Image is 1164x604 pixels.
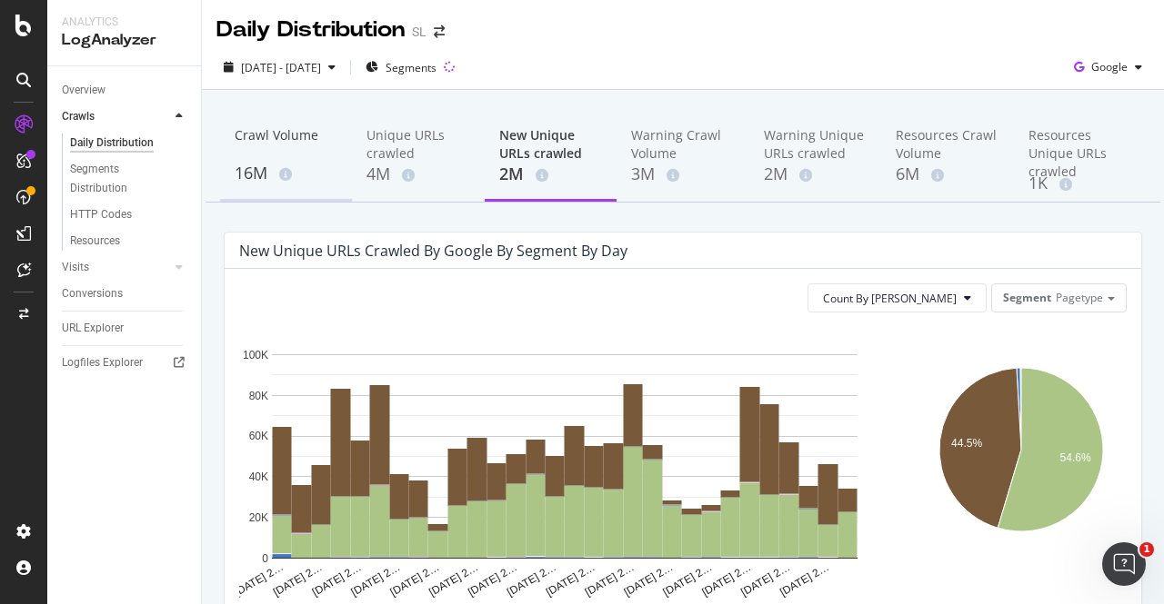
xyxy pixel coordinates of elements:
div: Visits [62,258,89,277]
div: SL [412,23,426,41]
text: 60K [249,431,268,443]
span: 1 [1139,542,1154,557]
div: Warning Crawl Volume [631,126,734,163]
div: 3M [631,163,734,186]
div: 1K [1029,172,1131,195]
div: Analytics [62,15,186,30]
a: Logfiles Explorer [62,353,188,372]
a: Daily Distribution [70,134,188,153]
div: 2M [499,163,602,186]
div: Resources Unique URLs crawled [1029,126,1131,172]
button: Count By [PERSON_NAME] [808,283,987,312]
div: Resources [70,232,120,251]
a: Conversions [62,284,188,303]
svg: A chart. [239,327,890,599]
div: Resources Crawl Volume [896,126,998,163]
div: LogAnalyzer [62,30,186,51]
div: Daily Distribution [216,15,405,45]
span: Segments [386,60,436,75]
div: 2M [764,163,867,186]
text: 54.6% [1060,451,1091,464]
text: 20K [249,511,268,524]
div: Conversions [62,284,123,303]
div: Unique URLs crawled [366,126,469,163]
div: 6M [896,163,998,186]
a: Crawls [62,107,170,126]
div: Crawl Volume [235,126,337,161]
span: [DATE] - [DATE] [241,60,321,75]
div: HTTP Codes [70,205,132,224]
text: 40K [249,470,268,483]
a: Segments Distribution [70,160,188,198]
text: 0 [262,552,268,565]
a: Overview [62,81,188,100]
div: New Unique URLs crawled by google by Segment by Day [239,242,627,260]
div: New Unique URLs crawled [499,126,602,163]
div: Crawls [62,107,95,126]
a: HTTP Codes [70,205,188,224]
span: Count By Day [823,291,957,306]
text: 80K [249,390,268,402]
span: Pagetype [1056,290,1103,305]
div: URL Explorer [62,319,124,338]
a: URL Explorer [62,319,188,338]
a: Resources [70,232,188,251]
button: Google [1067,53,1149,82]
div: Logfiles Explorer [62,353,143,372]
text: 100K [243,349,268,361]
iframe: Intercom live chat [1102,542,1146,586]
div: 4M [366,163,469,186]
div: Segments Distribution [70,160,171,198]
div: Warning Unique URLs crawled [764,126,867,163]
div: Overview [62,81,105,100]
button: Segments [358,53,444,82]
div: 16M [235,162,337,185]
div: Daily Distribution [70,134,154,153]
span: Google [1091,59,1128,74]
a: Visits [62,258,170,277]
svg: A chart. [918,327,1123,599]
span: Segment [1003,290,1051,305]
div: arrow-right-arrow-left [434,25,445,38]
button: [DATE] - [DATE] [216,53,343,82]
text: 44.5% [951,437,982,450]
